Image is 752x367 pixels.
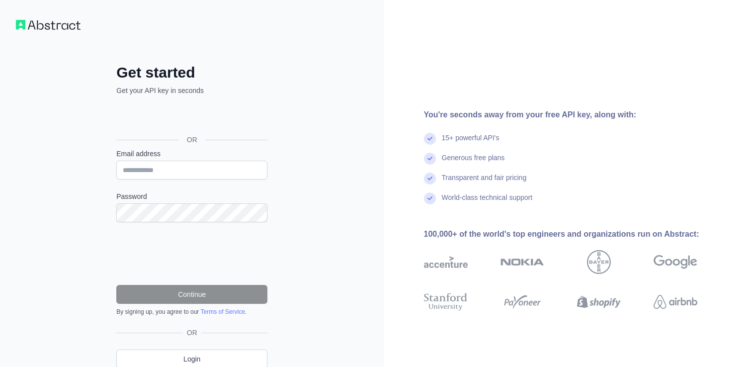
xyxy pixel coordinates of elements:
[654,291,697,313] img: airbnb
[200,308,245,315] a: Terms of Service
[116,64,267,82] h2: Get started
[654,250,697,274] img: google
[111,106,270,128] iframe: Sign in with Google Button
[183,328,201,338] span: OR
[179,135,205,145] span: OR
[424,173,436,184] img: check mark
[424,291,468,313] img: stanford university
[424,133,436,145] img: check mark
[424,153,436,165] img: check mark
[442,133,500,153] div: 15+ powerful API's
[116,149,267,159] label: Email address
[442,153,505,173] div: Generous free plans
[424,250,468,274] img: accenture
[424,228,729,240] div: 100,000+ of the world's top engineers and organizations run on Abstract:
[116,285,267,304] button: Continue
[116,86,267,95] p: Get your API key in seconds
[442,192,533,212] div: World-class technical support
[424,192,436,204] img: check mark
[577,291,621,313] img: shopify
[442,173,527,192] div: Transparent and fair pricing
[116,234,267,273] iframe: reCAPTCHA
[424,109,729,121] div: You're seconds away from your free API key, along with:
[587,250,611,274] img: bayer
[501,250,544,274] img: nokia
[16,20,81,30] img: Workflow
[116,308,267,316] div: By signing up, you agree to our .
[501,291,544,313] img: payoneer
[116,191,267,201] label: Password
